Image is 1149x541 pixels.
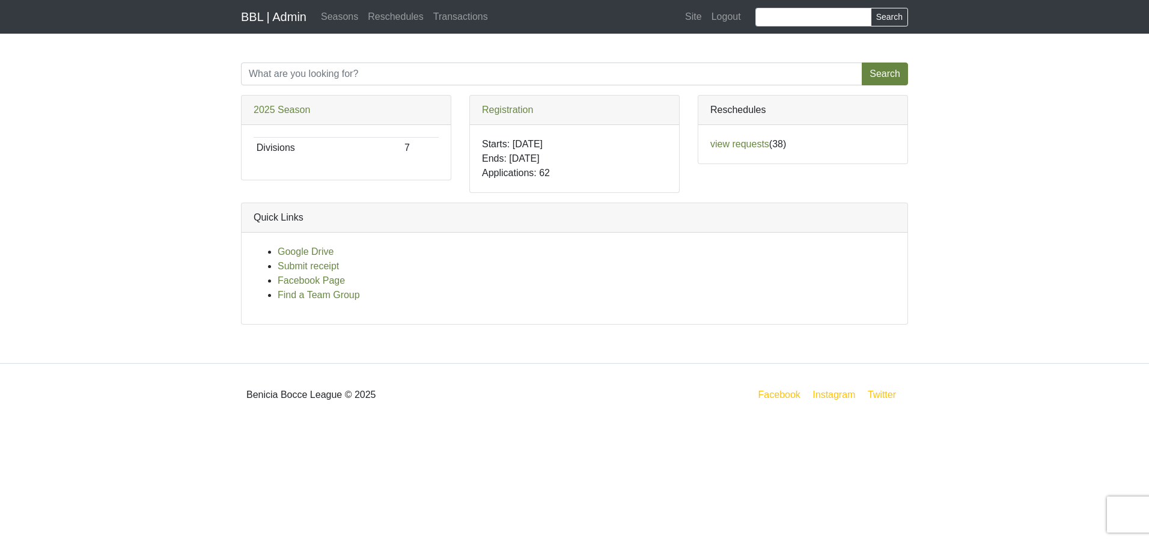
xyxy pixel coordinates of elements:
div: Starts: [DATE] Ends: [DATE] Applications: 62 [470,125,679,192]
button: Search [871,8,908,26]
a: 2025 Season [254,105,310,115]
a: Google Drive [278,246,334,257]
a: Transactions [428,5,493,29]
a: Twitter [865,387,906,402]
a: Site [680,5,707,29]
a: Facebook Page [278,275,345,286]
a: view requests [710,139,769,149]
div: (38) [698,125,907,164]
a: Logout [707,5,746,29]
a: Find a Team Group [278,290,360,300]
div: Benicia Bocce League © 2025 [232,373,574,417]
a: Reschedules [363,5,428,29]
a: Facebook [756,387,803,402]
a: Submit receipt [278,261,339,271]
div: Reschedules [698,96,907,125]
input: Search [755,8,871,26]
a: Instagram [810,387,858,402]
div: Quick Links [242,203,907,233]
button: Search [862,63,908,85]
input: Search [241,63,862,85]
a: Registration [482,105,533,115]
td: 7 [401,138,439,158]
a: BBL | Admin [241,5,306,29]
td: Divisions [254,138,401,158]
a: Seasons [316,5,363,29]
